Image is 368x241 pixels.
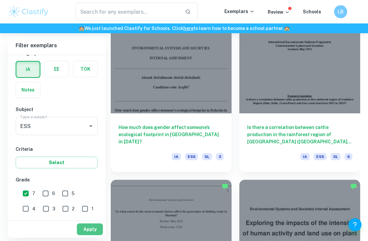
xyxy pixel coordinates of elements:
[350,183,357,190] img: Marked
[16,157,98,168] button: Select
[348,218,361,231] button: Help and Feedback
[239,23,360,172] a: Is there a correlation between cattle production in the rainforest region of [GEOGRAPHIC_DATA] ([...
[79,26,84,31] span: 🏫
[202,153,212,160] span: SL
[92,205,93,212] span: 1
[16,176,98,183] h6: Grade
[284,26,290,31] span: 🏫
[1,25,367,32] h6: We just launched Clastify for Schools. Click to learn how to become a school partner.
[8,36,106,55] h6: Filter exemplars
[337,8,345,15] h6: LB
[20,114,47,120] label: Type a subject
[52,190,55,197] span: 6
[16,106,98,113] h6: Subject
[185,153,198,160] span: ESS
[303,9,321,14] a: Schools
[119,124,224,145] h6: How much does gender affect someone’s ecological footprint in [GEOGRAPHIC_DATA] in [DATE]?
[300,153,310,160] span: IA
[216,153,224,160] span: 3
[72,190,75,197] span: 5
[268,8,290,16] p: Review
[16,82,40,98] button: Notes
[76,3,180,21] input: Search for any exemplars...
[183,26,193,31] a: here
[52,205,55,212] span: 3
[16,146,98,153] h6: Criteria
[222,183,228,190] img: Marked
[73,61,97,77] button: TOK
[331,153,341,160] span: SL
[172,153,181,160] span: IA
[334,5,347,18] button: LB
[16,62,40,77] button: IA
[45,61,69,77] button: EE
[32,205,35,212] span: 4
[8,5,49,18] img: Clastify logo
[111,23,232,172] a: How much does gender affect someone’s ecological footprint in [GEOGRAPHIC_DATA] in [DATE]?IAESSSL3
[77,223,103,235] button: Apply
[32,190,35,197] span: 7
[314,153,327,160] span: ESS
[72,205,75,212] span: 2
[86,121,95,131] button: Open
[345,153,352,160] span: 6
[247,124,352,145] h6: Is there a correlation between cattle production in the rainforest region of [GEOGRAPHIC_DATA] ([...
[224,8,255,15] p: Exemplars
